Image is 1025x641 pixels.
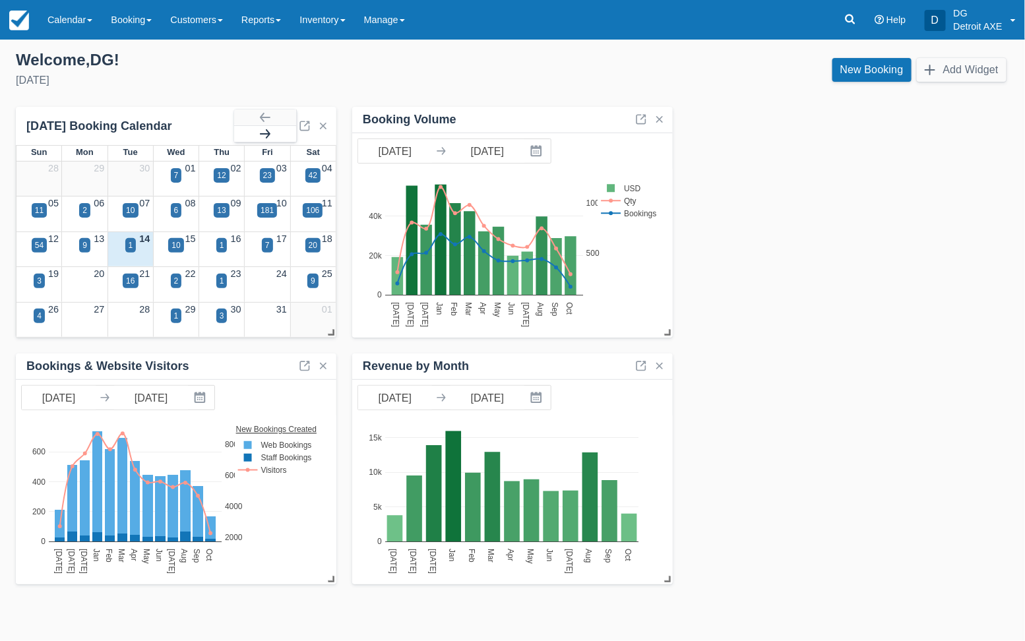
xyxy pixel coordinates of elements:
[123,147,138,157] span: Tue
[139,304,150,315] a: 28
[358,139,432,163] input: Start Date
[220,239,224,251] div: 1
[524,386,551,410] button: Interact with the calendar and add the check-in date for your trip.
[126,275,135,287] div: 16
[925,10,946,31] div: D
[217,204,226,216] div: 13
[48,233,59,244] a: 12
[16,50,502,70] div: Welcome , DG !
[231,268,241,279] a: 23
[129,239,133,251] div: 1
[185,163,196,173] a: 01
[16,73,502,88] div: [DATE]
[322,198,332,208] a: 11
[94,268,104,279] a: 20
[214,147,230,157] span: Thu
[167,147,185,157] span: Wed
[309,239,317,251] div: 20
[309,169,317,181] div: 42
[48,163,59,173] a: 28
[174,169,179,181] div: 7
[886,15,906,25] span: Help
[139,163,150,173] a: 30
[237,425,318,434] text: New Bookings Created
[35,204,44,216] div: 11
[171,239,180,251] div: 10
[139,268,150,279] a: 21
[262,147,273,157] span: Fri
[265,239,270,251] div: 7
[954,7,1003,20] p: DG
[450,139,524,163] input: End Date
[22,386,96,410] input: Start Date
[220,275,224,287] div: 1
[174,310,179,322] div: 1
[231,163,241,173] a: 02
[48,304,59,315] a: 26
[450,386,524,410] input: End Date
[185,198,196,208] a: 08
[832,58,912,82] a: New Booking
[174,275,179,287] div: 2
[875,15,884,24] i: Help
[307,147,320,157] span: Sat
[94,233,104,244] a: 13
[276,163,287,173] a: 03
[524,139,551,163] button: Interact with the calendar and add the check-in date for your trip.
[94,304,104,315] a: 27
[261,204,274,216] div: 181
[917,58,1007,82] button: Add Widget
[82,239,87,251] div: 9
[48,268,59,279] a: 19
[185,233,196,244] a: 15
[306,204,319,216] div: 106
[276,268,287,279] a: 24
[231,198,241,208] a: 09
[311,275,315,287] div: 9
[48,198,59,208] a: 05
[231,304,241,315] a: 30
[126,204,135,216] div: 10
[358,386,432,410] input: Start Date
[276,304,287,315] a: 31
[217,169,226,181] div: 12
[139,233,150,244] a: 14
[35,239,44,251] div: 54
[185,304,196,315] a: 29
[185,268,196,279] a: 22
[139,198,150,208] a: 07
[37,275,42,287] div: 3
[363,359,469,374] div: Revenue by Month
[114,386,188,410] input: End Date
[322,304,332,315] a: 01
[9,11,29,30] img: checkfront-main-nav-mini-logo.png
[174,204,179,216] div: 6
[322,233,332,244] a: 18
[276,233,287,244] a: 17
[188,386,214,410] button: Interact with the calendar and add the check-in date for your trip.
[31,147,47,157] span: Sun
[82,204,87,216] div: 2
[276,198,287,208] a: 10
[37,310,42,322] div: 4
[94,198,104,208] a: 06
[263,169,272,181] div: 23
[26,119,234,134] div: [DATE] Booking Calendar
[220,310,224,322] div: 3
[363,112,456,127] div: Booking Volume
[76,147,94,157] span: Mon
[231,233,241,244] a: 16
[954,20,1003,33] p: Detroit AXE
[26,359,189,374] div: Bookings & Website Visitors
[322,268,332,279] a: 25
[94,163,104,173] a: 29
[322,163,332,173] a: 04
